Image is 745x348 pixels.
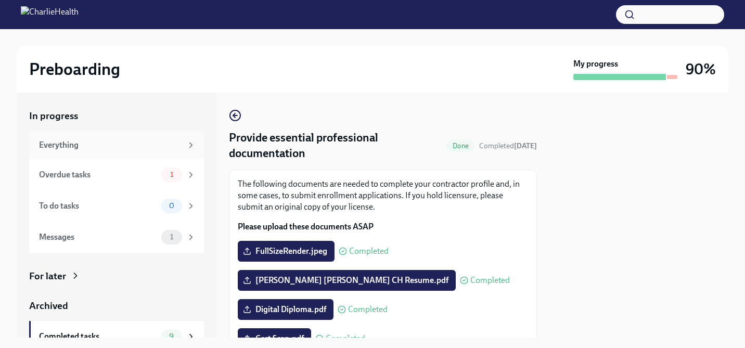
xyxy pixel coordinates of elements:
[21,6,79,23] img: CharlieHealth
[686,60,716,79] h3: 90%
[245,304,326,315] span: Digital Diploma.pdf
[238,222,374,231] strong: Please upload these documents ASAP
[39,200,157,212] div: To do tasks
[238,178,528,213] p: The following documents are needed to complete your contractor profile and, in some cases, to sub...
[514,141,537,150] strong: [DATE]
[39,331,157,342] div: Completed tasks
[29,131,204,159] a: Everything
[348,305,388,314] span: Completed
[238,270,456,291] label: [PERSON_NAME] [PERSON_NAME] CH Resume.pdf
[29,109,204,123] a: In progress
[245,333,304,344] span: Cert Scan.pdf
[446,142,475,150] span: Done
[39,139,182,151] div: Everything
[470,276,510,285] span: Completed
[238,241,335,262] label: FullSizeRender.jpeg
[29,222,204,253] a: Messages1
[29,159,204,190] a: Overdue tasks1
[29,59,120,80] h2: Preboarding
[573,58,618,70] strong: My progress
[479,141,537,150] span: Completed
[39,231,157,243] div: Messages
[229,130,442,161] h4: Provide essential professional documentation
[163,332,180,340] span: 9
[29,269,204,283] a: For later
[29,299,204,313] a: Archived
[245,246,327,256] span: FullSizeRender.jpeg
[238,299,333,320] label: Digital Diploma.pdf
[164,171,179,178] span: 1
[326,334,365,343] span: Completed
[163,202,181,210] span: 0
[479,141,537,151] span: October 14th, 2025 16:55
[349,247,389,255] span: Completed
[245,275,448,286] span: [PERSON_NAME] [PERSON_NAME] CH Resume.pdf
[39,169,157,181] div: Overdue tasks
[29,269,66,283] div: For later
[164,233,179,241] span: 1
[29,190,204,222] a: To do tasks0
